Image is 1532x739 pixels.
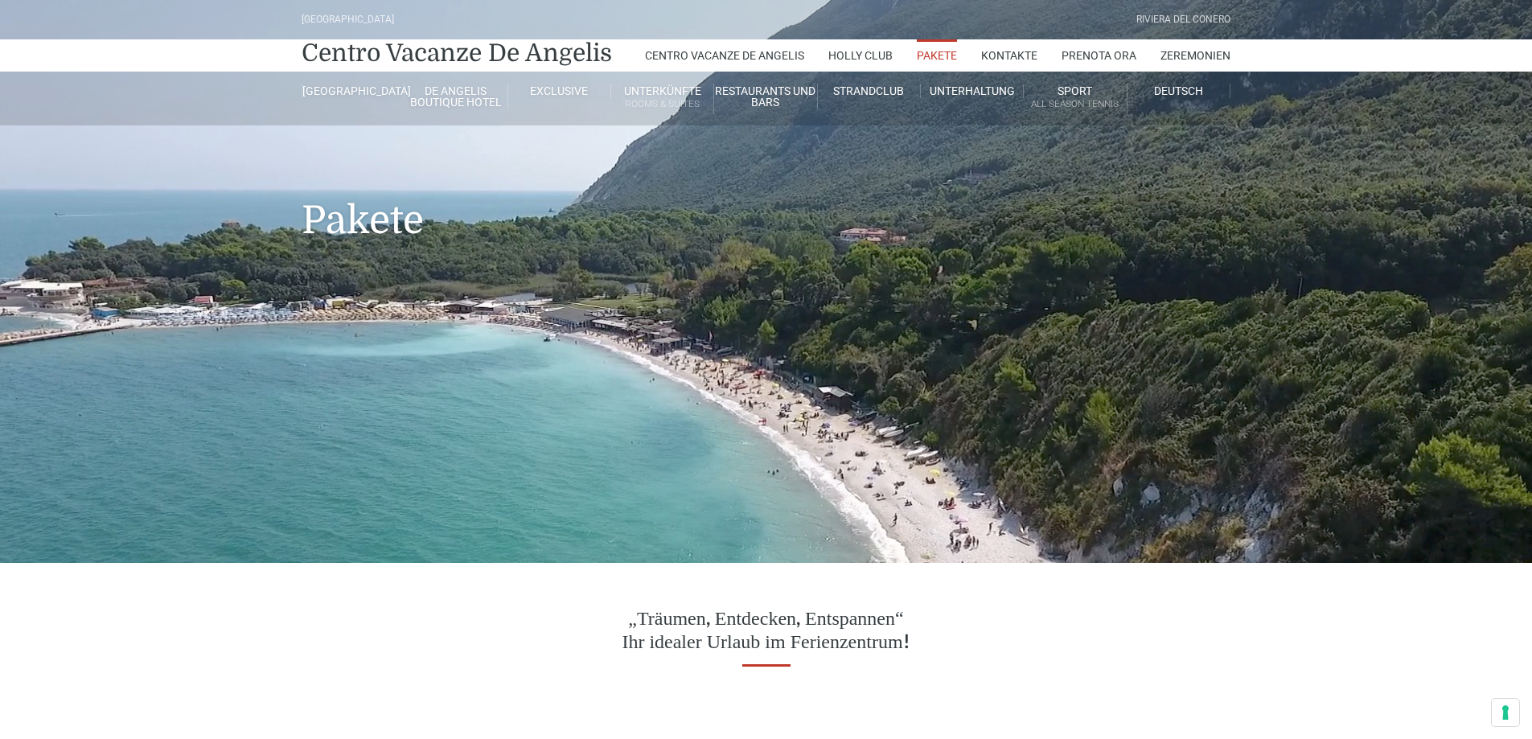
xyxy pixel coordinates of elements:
a: Unterhaltung [921,84,1024,98]
a: de angelis boutique hotel [405,84,507,109]
a: Strandclub [818,84,921,98]
small: All Season Tennis [1024,96,1126,112]
a: Centro Vacanze De Angelis [302,37,612,69]
a: Deutsch [1127,84,1230,98]
a: Pakete [917,39,957,72]
h1: Pakete [302,125,1230,267]
div: [GEOGRAPHIC_DATA] [302,12,394,27]
button: Le tue preferenze relative al consenso per le tecnologie di tracciamento [1492,699,1519,726]
a: Holly Club [828,39,893,72]
a: Kontakte [981,39,1037,72]
a: [GEOGRAPHIC_DATA] [302,84,405,98]
a: Restaurants und Bars [714,84,817,109]
div: Riviera Del Conero [1136,12,1230,27]
a: UnterkünfteRooms & Suites [611,84,714,113]
a: SportAll Season Tennis [1024,84,1127,113]
h3: „Träumen, Entdecken, Entspannen“ Ihr idealer Urlaub im Ferienzentrum! [540,608,992,655]
small: Rooms & Suites [611,96,713,112]
a: Exclusive [508,84,611,98]
a: Zeremonien [1160,39,1230,72]
span: Deutsch [1154,84,1203,97]
a: Centro Vacanze De Angelis [645,39,804,72]
a: Prenota Ora [1062,39,1136,72]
